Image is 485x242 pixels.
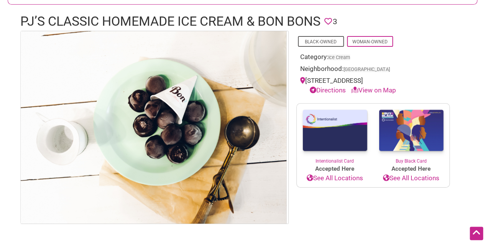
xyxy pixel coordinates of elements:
[297,104,373,165] a: Intentionalist Card
[351,86,396,94] a: View on Map
[305,39,337,44] a: Black-Owned
[297,104,373,158] img: Intentionalist Card
[333,16,337,28] span: 3
[297,173,373,183] a: See All Locations
[352,39,388,44] a: Woman-Owned
[470,227,483,240] div: Scroll Back to Top
[373,104,449,165] a: Buy Black Card
[300,64,446,76] div: Neighborhood:
[297,165,373,173] span: Accepted Here
[20,12,321,31] h1: PJ’s Classic Homemade Ice Cream & Bon Bons
[373,165,449,173] span: Accepted Here
[310,86,346,94] a: Directions
[21,31,286,223] img: PJ's Classic Ice Cream & Bon Bons
[300,76,446,95] div: [STREET_ADDRESS]
[344,67,390,72] span: [GEOGRAPHIC_DATA]
[373,104,449,158] img: Buy Black Card
[328,54,350,60] a: Ice Cream
[300,52,446,64] div: Category:
[373,173,449,183] a: See All Locations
